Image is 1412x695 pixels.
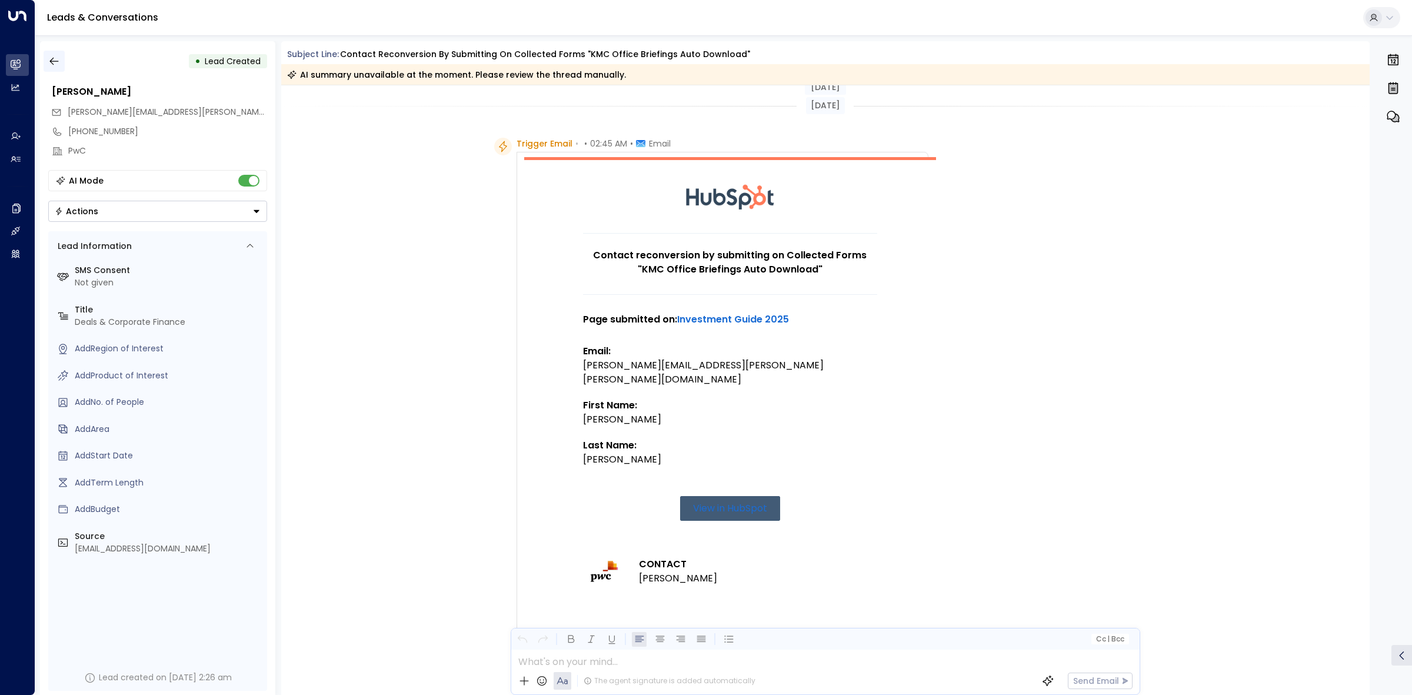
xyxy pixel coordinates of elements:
div: AddBudget [75,503,262,516]
div: Deals & Corporate Finance [75,316,262,328]
div: AddArea [75,423,262,435]
strong: Last Name: [583,438,637,452]
span: • [575,138,578,149]
span: [PERSON_NAME][EMAIL_ADDRESS][PERSON_NAME][PERSON_NAME][DOMAIN_NAME] [68,106,398,118]
div: [DATE] [806,97,845,114]
div: PwC [68,145,267,157]
span: • [630,138,633,149]
div: [PERSON_NAME][EMAIL_ADDRESS][PERSON_NAME][PERSON_NAME][DOMAIN_NAME] [583,358,877,387]
a: Investment Guide 2025 [677,312,789,327]
span: Trigger Email [517,138,572,149]
span: Cc Bcc [1095,635,1124,643]
button: Actions [48,201,267,222]
div: Contact reconversion by submitting on Collected Forms "KMC Office Briefings Auto Download" [340,48,750,61]
div: [PERSON_NAME] [52,85,267,99]
button: Undo [515,632,529,647]
strong: Email: [583,344,611,358]
img: HubSpot [686,160,774,233]
div: [PHONE_NUMBER] [68,125,267,138]
div: AddNo. of People [75,396,262,408]
div: AI Mode [69,175,104,187]
span: • [584,138,587,149]
span: 02:45 AM [590,138,627,149]
label: Title [75,304,262,316]
span: Subject Line: [287,48,339,60]
span: | [1107,635,1110,643]
h3: CONTACT [639,557,717,571]
div: [EMAIL_ADDRESS][DOMAIN_NAME] [75,543,262,555]
div: Lead Information [54,240,132,252]
div: The agent signature is added automatically [584,676,755,686]
span: jose.gavino.babst@pwc.com [68,106,267,118]
div: AI summary unavailable at the moment. Please review the thread manually. [287,69,626,81]
div: [PERSON_NAME] [583,453,877,467]
li: [PERSON_NAME] [639,571,717,586]
div: Lead created on [DATE] 2:26 am [99,671,232,684]
div: Button group with a nested menu [48,201,267,222]
label: SMS Consent [75,264,262,277]
span: Email [649,138,671,149]
div: AddTerm Length [75,477,262,489]
a: Leads & Conversations [47,11,158,24]
div: Not given [75,277,262,289]
div: [DATE] [805,79,846,95]
label: Source [75,530,262,543]
span: Lead Created [205,55,261,67]
img: Gino Babst [583,550,625,593]
a: View in HubSpot [680,496,780,521]
div: • [195,51,201,72]
div: AddStart Date [75,450,262,462]
div: AddRegion of Interest [75,342,262,355]
button: Cc|Bcc [1091,634,1128,645]
h1: Contact reconversion by submitting on Collected Forms "KMC Office Briefings Auto Download" [583,248,877,277]
div: [PERSON_NAME] [583,413,877,427]
div: AddProduct of Interest [75,370,262,382]
strong: Page submitted on: [583,312,789,326]
button: Redo [535,632,550,647]
div: Actions [55,206,98,217]
strong: First Name: [583,398,637,412]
